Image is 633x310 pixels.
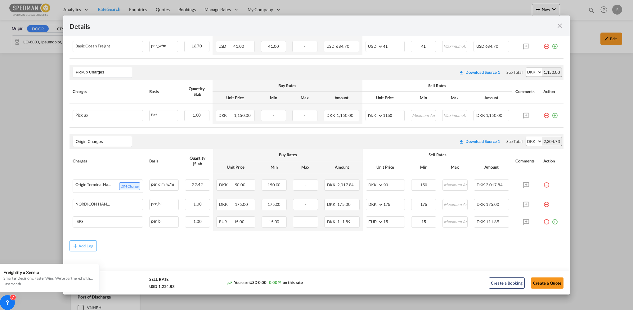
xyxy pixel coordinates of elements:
[543,110,550,116] md-icon: icon-minus-circle-outline red-400-fg pt-7
[552,110,558,116] md-icon: icon-plus-circle-outline green-400-fg
[75,202,113,206] div: NORDICON HANDLING
[75,182,113,190] div: Origin Terminal Handling Charge
[219,182,234,187] span: DKK
[531,277,563,289] button: Create a Quote
[235,182,246,187] span: 90.00
[470,92,512,104] th: Amount
[506,139,523,144] div: Sub Total
[336,44,349,49] span: 684.70
[366,152,509,157] div: Sell Rates
[150,199,178,207] div: per_bl
[79,244,93,248] div: Add Leg
[337,182,354,187] span: 2,017.84
[218,44,233,49] span: USD
[476,44,484,49] span: USD
[269,219,280,224] span: 15.00
[384,180,405,189] input: 90
[63,15,570,294] md-dialog: Pickup Door ...
[465,70,500,75] div: Download Source 1
[75,219,83,224] div: ISPS
[408,92,439,104] th: Min
[249,280,267,285] span: USD 0.00
[443,110,467,120] input: Maximum Amount
[235,202,248,207] span: 175.00
[471,161,513,173] th: Amount
[366,83,509,88] div: Sell Rates
[327,202,337,207] span: DKK
[552,216,558,223] md-icon: icon-plus-circle-outline green-400-fg
[327,182,337,187] span: DKK
[439,161,471,173] th: Max
[542,137,562,146] div: 2,304.73
[506,69,523,75] div: Sub Total
[443,180,467,189] input: Maximum Amount
[73,158,143,164] div: Charges
[456,70,503,75] div: Download original source rate sheet
[216,83,359,88] div: Buy Rates
[258,161,290,173] th: Min
[290,161,321,173] th: Max
[184,86,209,97] div: Quantity | Slab
[384,199,405,209] input: 175
[218,113,233,118] span: DKK
[233,44,244,49] span: 41.00
[321,161,363,173] th: Amount
[213,92,258,104] th: Unit Price
[219,219,233,224] span: EUR
[556,22,563,29] md-icon: icon-close fg-AAA8AD m-0 cursor
[150,217,178,224] div: per_bl
[70,22,514,29] div: Details
[75,113,88,117] div: Pick up
[459,139,464,144] md-icon: icon-download
[362,92,408,104] th: Unit Price
[512,80,540,104] th: Comments
[543,216,550,223] md-icon: icon-minus-circle-outline red-400-fg pt-7
[326,113,336,118] span: DKK
[412,199,436,209] input: Minimum Amount
[269,280,281,285] span: 0.00 %
[337,219,350,224] span: 111.89
[485,44,498,49] span: 684.70
[213,161,258,173] th: Unit Price
[185,155,210,166] div: Quantity | Slab
[337,113,353,118] span: 1,150.00
[476,113,485,118] span: DKK
[443,41,467,51] input: Maximum Amount
[459,70,500,75] div: Download original source rate sheet
[443,199,467,209] input: Maximum Amount
[305,219,306,224] span: -
[412,180,436,189] input: Minimum Amount
[543,199,550,205] md-icon: icon-minus-circle-outline red-400-fg pt-7
[149,277,168,284] div: SELL RATE
[465,139,500,144] div: Download Source 1
[540,80,563,104] th: Action
[76,137,132,146] input: Leg Name
[477,219,485,224] span: DKK
[543,179,550,186] md-icon: icon-minus-circle-outline red-400-fg pt-7
[486,182,502,187] span: 2,017.84
[219,202,234,207] span: DKK
[191,43,202,48] span: 16.70
[512,149,540,173] th: Comments
[326,44,335,49] span: USD
[193,113,201,117] span: 1.00
[149,284,175,289] div: USD 1,224.83
[337,202,350,207] span: 175.00
[439,92,470,104] th: Max
[486,113,502,118] span: 1,150.00
[412,217,436,226] input: Minimum Amount
[363,161,408,173] th: Unit Price
[150,180,178,188] div: per_dim_w/m
[234,219,245,224] span: 15.00
[119,182,140,190] span: DIM Charge
[76,68,132,77] input: Leg Name
[234,113,250,118] span: 1,150.00
[542,68,562,77] div: 1,150.00
[443,217,467,226] input: Maximum Amount
[305,202,306,207] span: -
[486,202,499,207] span: 175.00
[408,161,439,173] th: Min
[477,202,485,207] span: DKK
[149,89,178,94] div: Basis
[540,149,563,173] th: Action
